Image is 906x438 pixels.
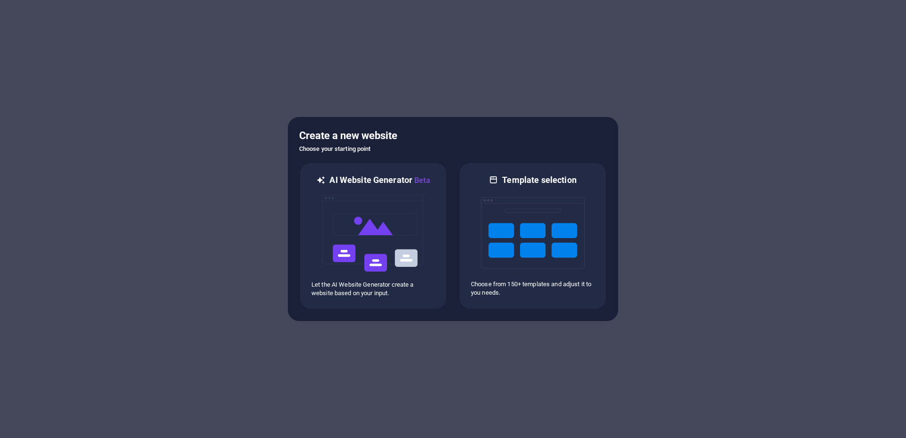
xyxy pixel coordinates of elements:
[321,186,425,281] img: ai
[502,174,576,186] h6: Template selection
[299,162,447,310] div: AI Website GeneratorBetaaiLet the AI Website Generator create a website based on your input.
[311,281,435,298] p: Let the AI Website Generator create a website based on your input.
[329,174,430,186] h6: AI Website Generator
[412,176,430,185] span: Beta
[459,162,607,310] div: Template selectionChoose from 150+ templates and adjust it to you needs.
[299,128,607,143] h5: Create a new website
[471,280,595,297] p: Choose from 150+ templates and adjust it to you needs.
[299,143,607,155] h6: Choose your starting point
